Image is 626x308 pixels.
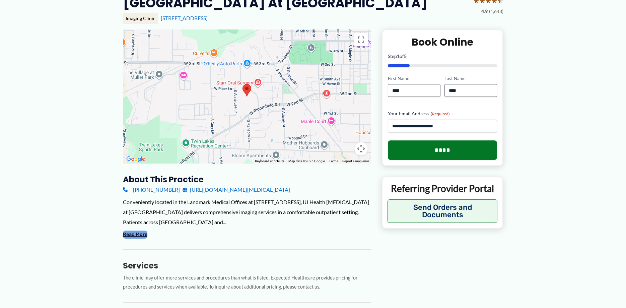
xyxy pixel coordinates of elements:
[183,185,290,195] a: [URL][DOMAIN_NAME][MEDICAL_DATA]
[125,155,147,164] a: Open this area in Google Maps (opens a new window)
[388,75,440,82] label: First Name
[329,159,338,163] a: Terms (opens in new tab)
[123,185,180,195] a: [PHONE_NUMBER]
[255,159,284,164] button: Keyboard shortcuts
[123,231,147,239] button: Read More
[481,7,488,16] span: 4.9
[431,111,450,116] span: (Required)
[288,159,325,163] span: Map data ©2025 Google
[388,199,498,223] button: Send Orders and Documents
[123,260,371,271] h3: Services
[354,33,368,46] button: Toggle fullscreen view
[123,197,371,227] div: Conveniently located in the Landmark Medical Offices at [STREET_ADDRESS], IU Health [MEDICAL_DATA...
[123,13,158,24] div: Imaging Clinic
[342,159,369,163] a: Report a map error
[123,273,371,292] p: The clinic may offer more services and procedures than what is listed. Expected Healthcare provid...
[123,174,371,185] h3: About this practice
[125,155,147,164] img: Google
[388,110,497,117] label: Your Email Address
[388,36,497,49] h2: Book Online
[404,53,407,59] span: 5
[161,15,208,21] a: [STREET_ADDRESS]
[489,7,503,16] span: (1,648)
[354,142,368,156] button: Map camera controls
[397,53,400,59] span: 1
[388,54,497,59] p: Step of
[388,182,498,194] p: Referring Provider Portal
[444,75,497,82] label: Last Name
